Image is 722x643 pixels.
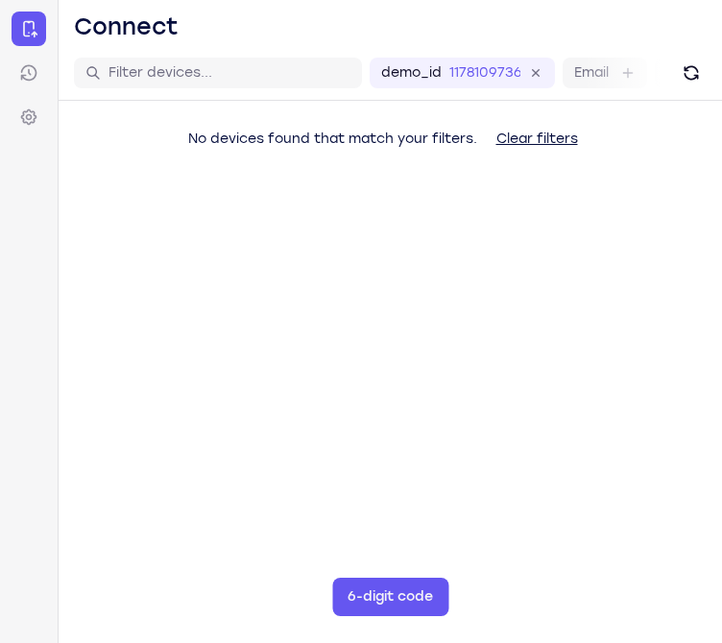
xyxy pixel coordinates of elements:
[574,63,609,83] label: Email
[108,63,350,83] input: Filter devices...
[188,131,477,147] span: No devices found that match your filters.
[332,578,448,616] button: 6-digit code
[12,12,46,46] a: Connect
[74,12,179,42] h1: Connect
[381,63,442,83] label: demo_id
[12,56,46,90] a: Sessions
[481,120,593,158] button: Clear filters
[12,100,46,134] a: Settings
[676,58,707,88] button: Refresh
